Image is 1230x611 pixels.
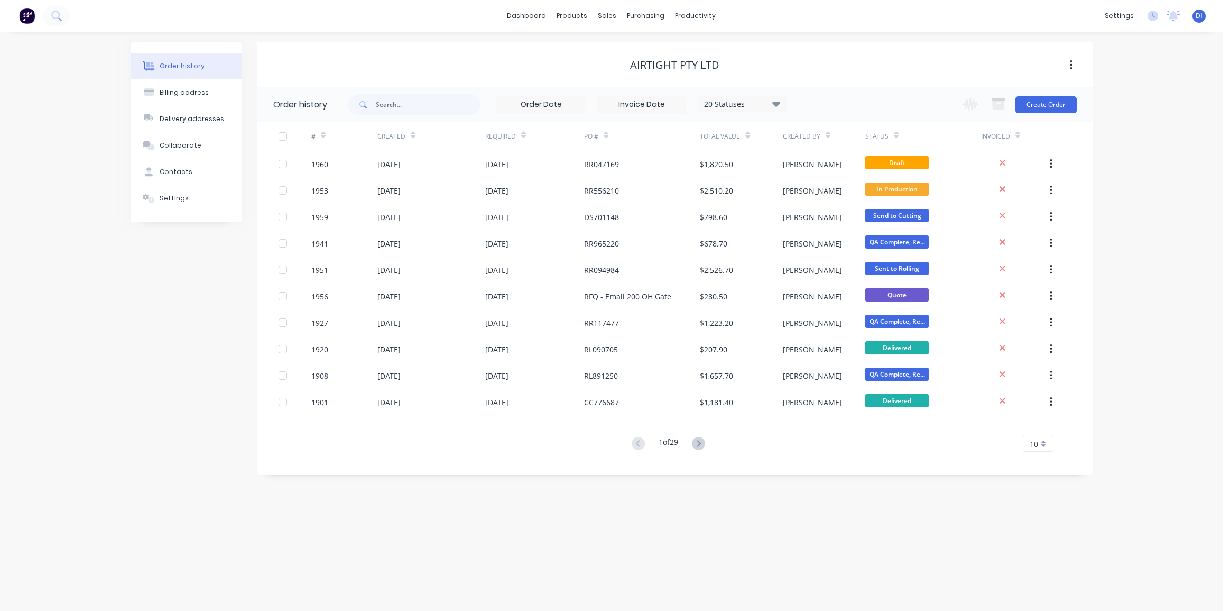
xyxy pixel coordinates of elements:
span: Quote [865,288,929,302]
div: [DATE] [485,212,508,223]
div: # [311,132,316,141]
div: 1951 [311,265,328,276]
button: Order history [131,53,242,79]
div: Required [485,132,516,141]
div: [DATE] [377,317,401,329]
div: [PERSON_NAME] [783,344,842,355]
div: CC776687 [584,397,619,408]
div: RFQ - Email 200 OH Gate [584,291,671,302]
div: [DATE] [377,344,401,355]
div: 1941 [311,238,328,249]
div: [PERSON_NAME] [783,185,842,196]
div: Total Value [700,132,740,141]
div: [DATE] [485,159,508,170]
div: [DATE] [485,291,508,302]
div: Airtight Pty Ltd [630,59,719,71]
div: Invoiced [981,122,1047,151]
div: 20 Statuses [698,98,787,110]
button: Create Order [1015,96,1077,113]
div: sales [593,8,622,24]
div: # [311,122,377,151]
div: 1901 [311,397,328,408]
span: Delivered [865,394,929,407]
input: Invoice Date [597,97,686,113]
img: Factory [19,8,35,24]
div: Required [485,122,585,151]
div: [DATE] [377,185,401,196]
div: 1927 [311,317,328,329]
div: PO # [584,122,700,151]
div: RL090705 [584,344,618,355]
div: RR047169 [584,159,619,170]
div: [DATE] [377,159,401,170]
span: In Production [865,183,929,196]
div: Settings [160,194,189,203]
div: RR556210 [584,185,619,196]
div: [PERSON_NAME] [783,238,842,249]
div: productivity [670,8,721,24]
div: [DATE] [377,238,401,249]
div: settings [1099,8,1139,24]
button: Billing address [131,79,242,106]
span: Sent to Rolling [865,262,929,275]
div: RR094984 [584,265,619,276]
div: Order history [160,61,205,71]
span: Draft [865,156,929,169]
div: $1,223.20 [700,317,733,329]
div: [DATE] [485,317,508,329]
div: 1920 [311,344,328,355]
div: RR117477 [584,317,619,329]
div: $207.90 [700,344,727,355]
span: Send to Cutting [865,209,929,222]
button: Settings [131,185,242,212]
div: Contacts [160,167,192,177]
div: [PERSON_NAME] [783,397,842,408]
div: 1956 [311,291,328,302]
div: Status [865,122,981,151]
div: [DATE] [485,370,508,381]
div: 1960 [311,159,328,170]
div: 1959 [311,212,328,223]
div: Order history [273,98,327,111]
div: Status [865,132,889,141]
div: $280.50 [700,291,727,302]
div: Created By [783,122,865,151]
div: [DATE] [377,265,401,276]
input: Search... [376,94,480,115]
div: 1 of 29 [659,436,678,452]
div: [DATE] [485,265,508,276]
div: Created [377,122,485,151]
div: $678.70 [700,238,727,249]
div: [DATE] [485,185,508,196]
div: 1953 [311,185,328,196]
div: 1908 [311,370,328,381]
span: QA Complete, Re... [865,368,929,381]
button: Contacts [131,159,242,185]
div: Billing address [160,88,209,97]
button: Collaborate [131,132,242,159]
div: Collaborate [160,141,201,150]
div: DS701148 [584,212,619,223]
input: Order Date [497,97,586,113]
div: Created [377,132,405,141]
span: QA Complete, Re... [865,235,929,249]
button: Delivery addresses [131,106,242,132]
div: Invoiced [981,132,1010,141]
div: [DATE] [485,238,508,249]
div: Delivery addresses [160,114,224,124]
div: $2,510.20 [700,185,733,196]
div: [PERSON_NAME] [783,370,842,381]
div: [DATE] [377,370,401,381]
div: [DATE] [485,344,508,355]
div: purchasing [622,8,670,24]
div: [PERSON_NAME] [783,317,842,329]
div: $2,526.70 [700,265,733,276]
span: 10 [1030,439,1038,450]
div: $1,181.40 [700,397,733,408]
span: DI [1196,11,1203,21]
div: [DATE] [485,397,508,408]
div: $798.60 [700,212,727,223]
div: [PERSON_NAME] [783,265,842,276]
div: PO # [584,132,598,141]
div: $1,820.50 [700,159,733,170]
